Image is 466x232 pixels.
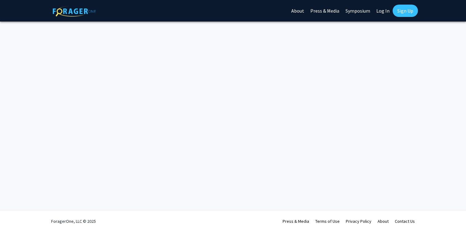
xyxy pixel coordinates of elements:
a: Privacy Policy [346,218,371,224]
img: ForagerOne Logo [53,6,96,17]
a: Terms of Use [315,218,340,224]
a: Sign Up [393,5,418,17]
a: Press & Media [283,218,309,224]
a: Contact Us [395,218,415,224]
div: ForagerOne, LLC © 2025 [51,210,96,232]
a: About [378,218,389,224]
